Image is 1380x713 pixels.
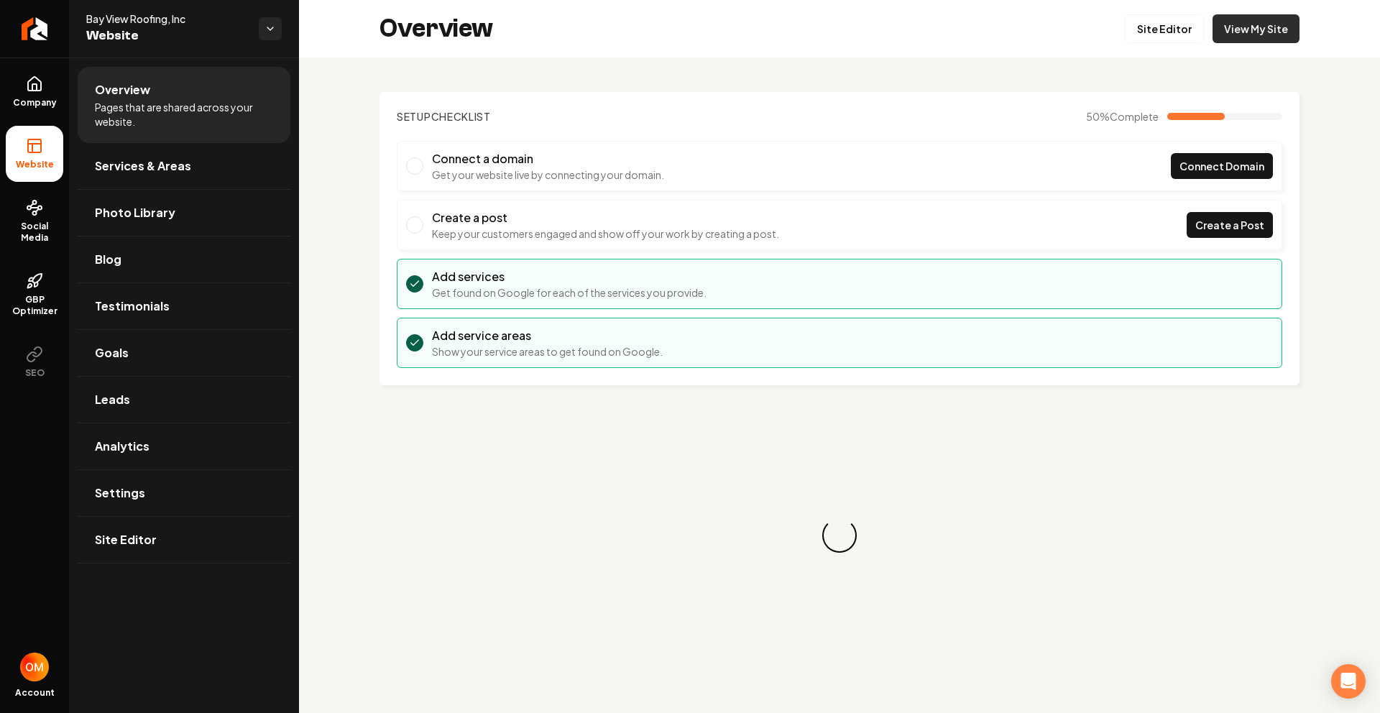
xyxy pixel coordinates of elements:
[95,204,175,221] span: Photo Library
[78,143,290,189] a: Services & Areas
[78,423,290,469] a: Analytics
[432,327,663,344] h3: Add service areas
[1125,14,1204,43] a: Site Editor
[432,167,664,182] p: Get your website live by connecting your domain.
[1195,218,1264,233] span: Create a Post
[95,100,273,129] span: Pages that are shared across your website.
[15,687,55,699] span: Account
[397,109,491,124] h2: Checklist
[6,64,63,120] a: Company
[432,226,779,241] p: Keep your customers engaged and show off your work by creating a post.
[1171,153,1273,179] a: Connect Domain
[19,367,50,379] span: SEO
[1110,110,1159,123] span: Complete
[95,438,149,455] span: Analytics
[432,344,663,359] p: Show your service areas to get found on Google.
[95,531,157,548] span: Site Editor
[95,81,150,98] span: Overview
[6,261,63,328] a: GBP Optimizer
[1179,159,1264,174] span: Connect Domain
[432,209,779,226] h3: Create a post
[20,653,49,681] button: Open user button
[78,377,290,423] a: Leads
[1213,14,1299,43] a: View My Site
[432,150,664,167] h3: Connect a domain
[95,251,121,268] span: Blog
[86,26,247,46] span: Website
[10,159,60,170] span: Website
[22,17,48,40] img: Rebolt Logo
[20,653,49,681] img: Omar Molai
[7,97,63,109] span: Company
[78,190,290,236] a: Photo Library
[1086,109,1159,124] span: 50 %
[95,298,170,315] span: Testimonials
[432,268,707,285] h3: Add services
[1187,212,1273,238] a: Create a Post
[78,517,290,563] a: Site Editor
[86,11,247,26] span: Bay View Roofing, Inc
[95,484,145,502] span: Settings
[95,344,129,362] span: Goals
[78,283,290,329] a: Testimonials
[432,285,707,300] p: Get found on Google for each of the services you provide.
[78,330,290,376] a: Goals
[78,236,290,282] a: Blog
[95,157,191,175] span: Services & Areas
[6,294,63,317] span: GBP Optimizer
[1331,664,1366,699] div: Open Intercom Messenger
[95,391,130,408] span: Leads
[78,470,290,516] a: Settings
[6,334,63,390] button: SEO
[379,14,493,43] h2: Overview
[6,188,63,255] a: Social Media
[6,221,63,244] span: Social Media
[397,110,431,123] span: Setup
[819,515,860,556] div: Loading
